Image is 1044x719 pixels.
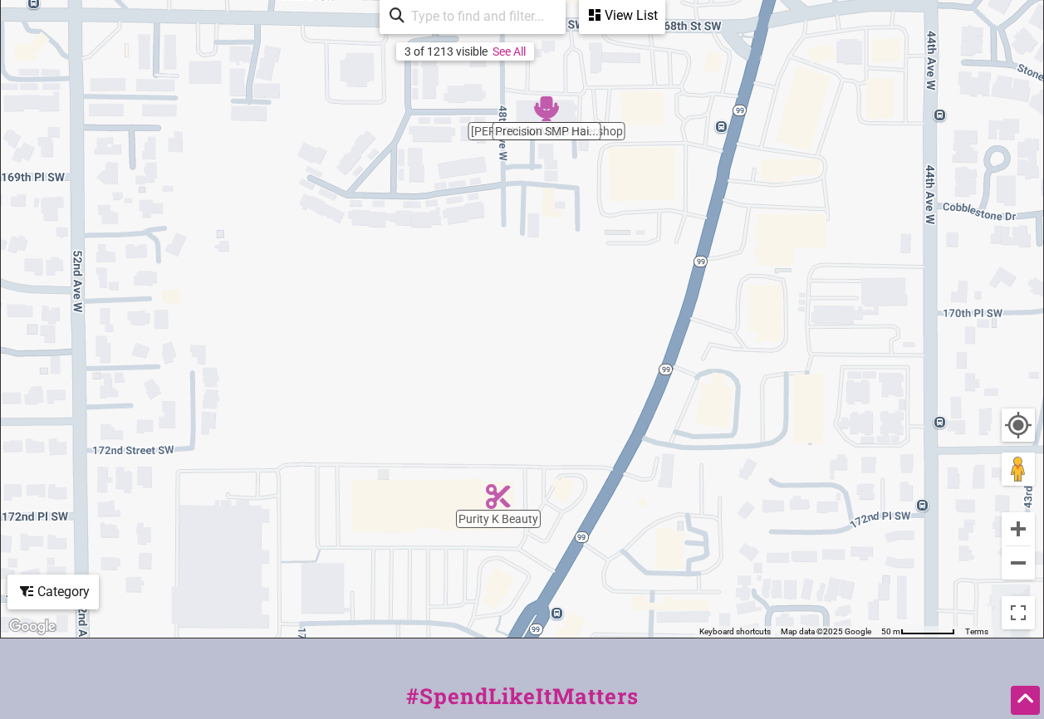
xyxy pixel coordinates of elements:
[5,616,60,638] a: Open this area in Google Maps (opens a new window)
[1011,686,1040,715] div: Scroll Back to Top
[7,575,99,609] div: Filter by category
[527,90,566,128] div: Precision SMP Hair Solutions Clinic
[5,616,60,638] img: Google
[965,627,988,636] a: Terms
[699,626,771,638] button: Keyboard shortcuts
[876,626,960,638] button: Map Scale: 50 m per 62 pixels
[1000,594,1036,630] button: Toggle fullscreen view
[493,45,526,58] a: See All
[881,627,900,636] span: 50 m
[781,627,871,636] span: Map data ©2025 Google
[1002,512,1035,545] button: Zoom in
[404,45,488,58] div: 3 of 1213 visible
[1002,408,1035,442] button: Your Location
[1002,546,1035,580] button: Zoom out
[1002,452,1035,486] button: Drag Pegman onto the map to open Street View
[9,576,97,608] div: Category
[479,477,517,516] div: Purity K Beauty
